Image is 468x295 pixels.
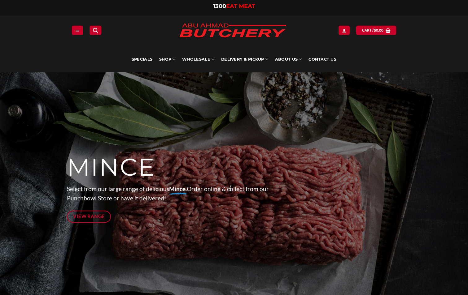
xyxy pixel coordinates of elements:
span: 1300 [213,3,226,10]
span: MINCE [67,152,155,182]
a: Menu [72,26,83,35]
bdi: 0.00 [374,28,384,32]
a: View cart [356,26,396,35]
a: Wholesale [182,46,214,72]
a: Delivery & Pickup [221,46,268,72]
span: View Range [73,212,105,220]
strong: Mince. [169,185,187,192]
a: Login [339,26,350,35]
span: $ [374,28,376,33]
span: Select from our large range of delicious Order online & collect from our Punchbowl Store or have ... [67,185,269,202]
a: View Range [67,211,111,223]
span: Cart / [362,28,384,33]
span: EAT MEAT [226,3,255,10]
img: Abu Ahmad Butchery [174,19,291,43]
a: Search [90,26,101,35]
a: 1300EAT MEAT [213,3,255,10]
a: Specials [132,46,152,72]
a: About Us [275,46,302,72]
a: Contact Us [308,46,336,72]
a: SHOP [159,46,175,72]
